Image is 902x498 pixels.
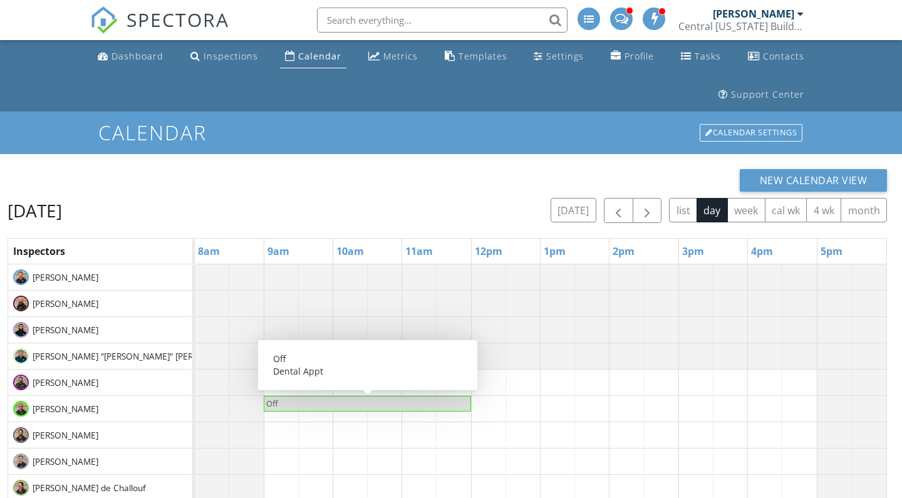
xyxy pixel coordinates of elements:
a: Inspections [185,45,263,68]
a: Support Center [713,83,809,106]
a: SPECTORA [90,17,229,43]
div: Support Center [731,88,804,100]
img: john.png [13,375,29,390]
a: 4pm [748,241,776,261]
div: Settings [546,50,584,62]
span: Inspectors [13,244,65,258]
img: anthony.png [13,427,29,443]
span: [PERSON_NAME] [30,324,101,336]
button: month [841,198,887,222]
span: [PERSON_NAME] de Challouf [30,482,148,494]
button: week [727,198,765,222]
div: Metrics [383,50,418,62]
a: Calendar Settings [698,123,804,143]
div: Profile [625,50,654,62]
a: 9am [264,241,293,261]
span: SPECTORA [127,6,229,33]
img: hamza_1.png [13,454,29,469]
button: Previous day [604,198,633,224]
a: Settings [529,45,589,68]
span: [PERSON_NAME] [30,403,101,415]
a: Contacts [743,45,809,68]
span: [PERSON_NAME] [30,298,101,310]
div: Dashboard [111,50,163,62]
a: 5pm [817,241,846,261]
img: abdiel_1.png [13,322,29,338]
img: andrew.png [13,296,29,311]
img: The Best Home Inspection Software - Spectora [90,6,118,34]
a: Metrics [363,45,423,68]
button: [DATE] [551,198,596,222]
a: Tasks [676,45,726,68]
span: [PERSON_NAME] [30,455,101,468]
a: 10am [333,241,367,261]
a: 11am [402,241,436,261]
img: jt.png [13,269,29,285]
div: Inspections [204,50,258,62]
span: [PERSON_NAME] [30,376,101,389]
div: Calendar [298,50,341,62]
h2: [DATE] [8,198,62,223]
span: [PERSON_NAME] [30,271,101,284]
button: New Calendar View [740,169,888,192]
div: [PERSON_NAME] [713,8,794,20]
button: Next day [633,198,662,224]
a: 3pm [679,241,707,261]
input: Search everything... [317,8,568,33]
img: jay_padilla.png [13,348,29,364]
a: Calendar [280,45,346,68]
span: [PERSON_NAME] "[PERSON_NAME]" [PERSON_NAME] [30,350,244,363]
div: Calendar Settings [700,124,802,142]
a: 2pm [609,241,638,261]
div: Tasks [695,50,721,62]
a: Dashboard [93,45,168,68]
button: 4 wk [806,198,841,222]
a: 12pm [472,241,505,261]
a: Templates [440,45,512,68]
div: Central Florida Building Inspectors [678,20,804,33]
a: Company Profile [606,45,659,68]
button: list [669,198,697,222]
span: [PERSON_NAME] [30,429,101,442]
div: Templates [459,50,507,62]
span: Off [266,398,278,409]
a: 8am [195,241,223,261]
button: day [697,198,728,222]
img: luz.png [13,480,29,495]
h1: Calendar [98,122,804,143]
a: 1pm [541,241,569,261]
button: cal wk [765,198,807,222]
img: bryon.png [13,401,29,417]
div: Contacts [763,50,804,62]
